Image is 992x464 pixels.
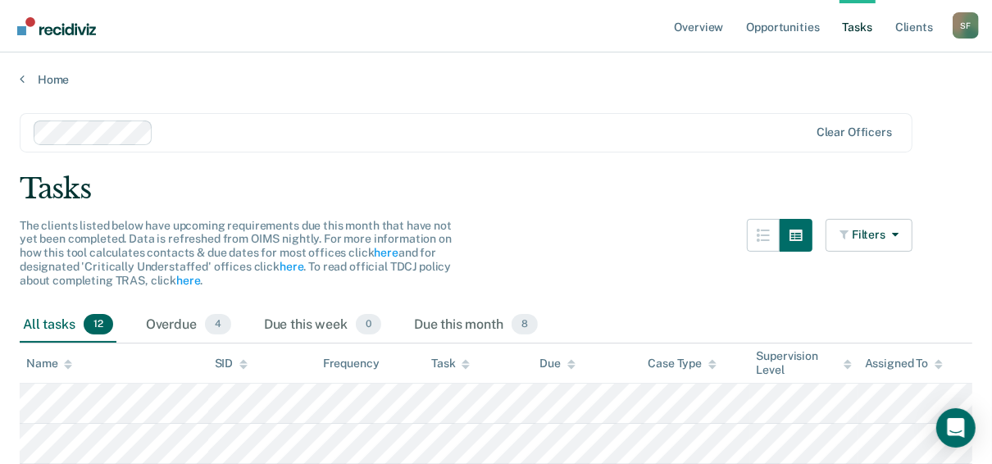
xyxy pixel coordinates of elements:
div: Due this month8 [411,307,541,343]
span: 12 [84,314,113,335]
div: Overdue4 [143,307,234,343]
span: The clients listed below have upcoming requirements due this month that have not yet been complet... [20,219,452,287]
div: Case Type [648,357,717,371]
button: Filters [826,219,912,252]
a: here [176,274,200,287]
div: Supervision Level [757,349,852,377]
span: 0 [356,314,381,335]
a: here [280,260,303,273]
div: Tasks [20,172,972,206]
div: Open Intercom Messenger [936,408,976,448]
a: here [374,246,398,259]
div: Due [539,357,576,371]
span: 8 [512,314,538,335]
div: Due this week0 [261,307,385,343]
div: Frequency [323,357,380,371]
div: S F [953,12,979,39]
a: Home [20,72,972,87]
button: Profile dropdown button [953,12,979,39]
div: SID [215,357,248,371]
div: Name [26,357,72,371]
div: All tasks12 [20,307,116,343]
div: Task [431,357,470,371]
img: Recidiviz [17,17,96,35]
div: Assigned To [865,357,943,371]
span: 4 [205,314,231,335]
div: Clear officers [817,125,892,139]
